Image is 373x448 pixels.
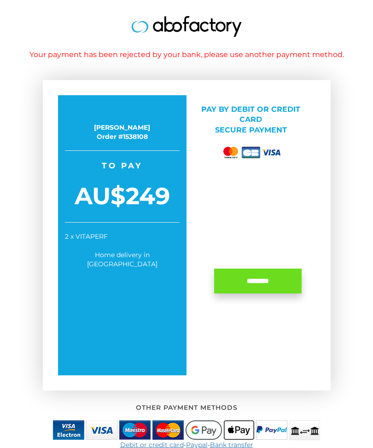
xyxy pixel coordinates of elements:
[215,126,287,134] span: Secure payment
[21,404,352,411] h2: Other payment methods
[65,160,180,171] span: To pay
[65,179,180,213] span: AU$249
[152,420,184,440] img: mastercard.jpg
[21,51,352,59] h1: Your payment has been rejected by your bank, please use another payment method.
[65,123,180,132] div: [PERSON_NAME]
[131,16,242,37] img: logo.jpg
[65,132,180,141] div: Order #1538108
[193,104,309,136] p: Pay by Debit or credit card
[289,420,320,440] img: bank_transfer-small.png
[256,420,287,440] img: paypal-small.png
[262,149,280,155] img: visa.png
[186,420,222,440] img: googlepay.png
[224,420,254,440] img: applepay.png
[53,420,84,440] img: visa-electron.jpg
[221,145,240,160] img: mastercard.png
[65,232,180,241] div: 2 x VITAPERF
[242,147,260,158] img: cb.png
[65,250,180,269] div: Home delivery in [GEOGRAPHIC_DATA]
[86,420,117,440] img: visa.jpg
[119,420,151,440] img: maestro.jpg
